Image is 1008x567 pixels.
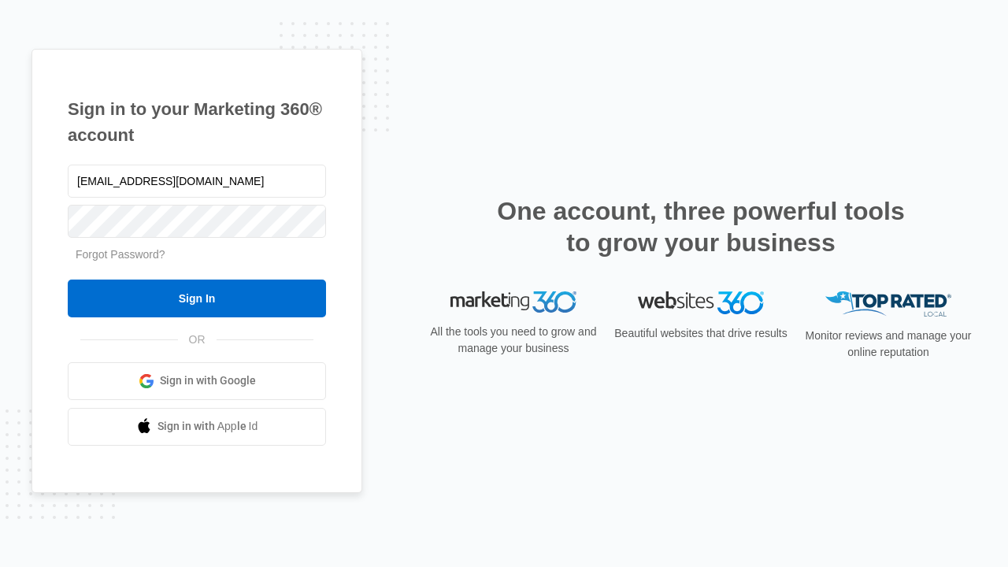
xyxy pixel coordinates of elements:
[160,372,256,389] span: Sign in with Google
[68,165,326,198] input: Email
[613,325,789,342] p: Beautiful websites that drive results
[68,362,326,400] a: Sign in with Google
[450,291,576,313] img: Marketing 360
[76,248,165,261] a: Forgot Password?
[68,280,326,317] input: Sign In
[157,418,258,435] span: Sign in with Apple Id
[492,195,910,258] h2: One account, three powerful tools to grow your business
[178,332,217,348] span: OR
[825,291,951,317] img: Top Rated Local
[800,328,976,361] p: Monitor reviews and manage your online reputation
[425,324,602,357] p: All the tools you need to grow and manage your business
[68,96,326,148] h1: Sign in to your Marketing 360® account
[638,291,764,314] img: Websites 360
[68,408,326,446] a: Sign in with Apple Id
